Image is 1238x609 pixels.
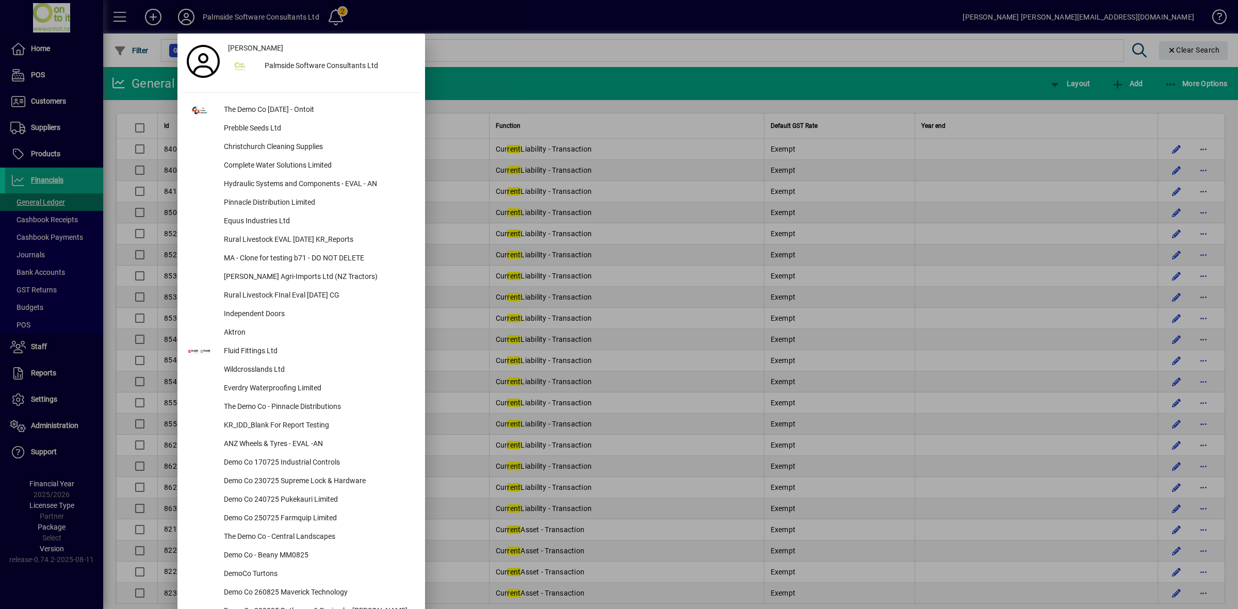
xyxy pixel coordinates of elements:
button: Demo Co 230725 Supreme Lock & Hardware [183,472,420,491]
div: Demo Co - Beany MM0825 [216,547,420,565]
button: DemoCo Turtons [183,565,420,584]
a: Profile [183,52,224,71]
div: Christchurch Cleaning Supplies [216,138,420,157]
div: Rural Livestock EVAL [DATE] KR_Reports [216,231,420,250]
a: [PERSON_NAME] [224,39,420,57]
button: KR_IDD_Blank For Report Testing [183,417,420,435]
div: Everdry Waterproofing Limited [216,380,420,398]
div: Demo Co 260825 Maverick Technology [216,584,420,602]
div: Wildcrosslands Ltd [216,361,420,380]
button: Demo Co 170725 Industrial Controls [183,454,420,472]
button: Hydraulic Systems and Components - EVAL - AN [183,175,420,194]
div: [PERSON_NAME] Agri-Imports Ltd (NZ Tractors) [216,268,420,287]
button: [PERSON_NAME] Agri-Imports Ltd (NZ Tractors) [183,268,420,287]
button: Demo Co - Beany MM0825 [183,547,420,565]
div: The Demo Co - Pinnacle Distributions [216,398,420,417]
div: DemoCo Turtons [216,565,420,584]
button: Demo Co 250725 Farmquip Limited [183,509,420,528]
button: Equus Industries Ltd [183,212,420,231]
div: KR_IDD_Blank For Report Testing [216,417,420,435]
div: The Demo Co [DATE] - Ontoit [216,101,420,120]
button: Rural Livestock FInal Eval [DATE] CG [183,287,420,305]
div: MA - Clone for testing b71 - DO NOT DELETE [216,250,420,268]
button: Christchurch Cleaning Supplies [183,138,420,157]
button: Independent Doors [183,305,420,324]
div: Fluid Fittings Ltd [216,342,420,361]
button: The Demo Co - Pinnacle Distributions [183,398,420,417]
div: Demo Co 240725 Pukekauri Limited [216,491,420,509]
button: Everdry Waterproofing Limited [183,380,420,398]
button: The Demo Co [DATE] - Ontoit [183,101,420,120]
button: Palmside Software Consultants Ltd [224,57,420,76]
div: Aktron [216,324,420,342]
button: ANZ Wheels & Tyres - EVAL -AN [183,435,420,454]
div: Demo Co 250725 Farmquip Limited [216,509,420,528]
button: Prebble Seeds Ltd [183,120,420,138]
div: Prebble Seeds Ltd [216,120,420,138]
div: Hydraulic Systems and Components - EVAL - AN [216,175,420,194]
button: Wildcrosslands Ltd [183,361,420,380]
div: Pinnacle Distribution Limited [216,194,420,212]
div: Equus Industries Ltd [216,212,420,231]
div: Demo Co 230725 Supreme Lock & Hardware [216,472,420,491]
button: MA - Clone for testing b71 - DO NOT DELETE [183,250,420,268]
span: [PERSON_NAME] [228,43,283,54]
div: Independent Doors [216,305,420,324]
div: ANZ Wheels & Tyres - EVAL -AN [216,435,420,454]
div: Demo Co 170725 Industrial Controls [216,454,420,472]
div: The Demo Co - Central Landscapes [216,528,420,547]
button: The Demo Co - Central Landscapes [183,528,420,547]
button: Demo Co 260825 Maverick Technology [183,584,420,602]
button: Pinnacle Distribution Limited [183,194,420,212]
button: Complete Water Solutions Limited [183,157,420,175]
div: Complete Water Solutions Limited [216,157,420,175]
button: Demo Co 240725 Pukekauri Limited [183,491,420,509]
button: Fluid Fittings Ltd [183,342,420,361]
button: Aktron [183,324,420,342]
div: Palmside Software Consultants Ltd [256,57,420,76]
button: Rural Livestock EVAL [DATE] KR_Reports [183,231,420,250]
div: Rural Livestock FInal Eval [DATE] CG [216,287,420,305]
